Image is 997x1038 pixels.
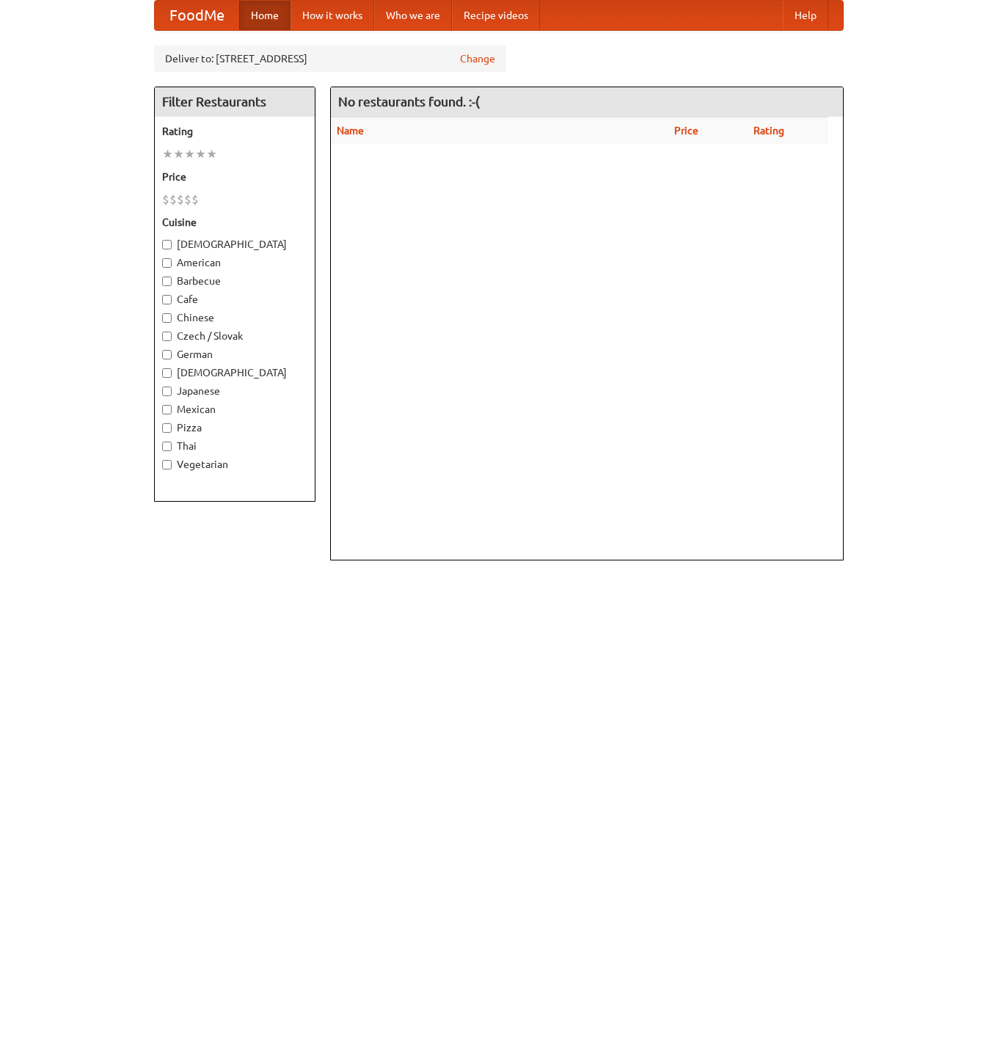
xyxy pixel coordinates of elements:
[783,1,828,30] a: Help
[162,313,172,323] input: Chinese
[162,439,307,453] label: Thai
[162,347,307,362] label: German
[162,442,172,451] input: Thai
[162,329,307,343] label: Czech / Slovak
[452,1,540,30] a: Recipe videos
[162,405,172,414] input: Mexican
[337,125,364,136] a: Name
[177,191,184,208] li: $
[162,215,307,230] h5: Cuisine
[338,95,480,109] ng-pluralize: No restaurants found. :-(
[162,402,307,417] label: Mexican
[162,387,172,396] input: Japanese
[162,274,307,288] label: Barbecue
[184,191,191,208] li: $
[162,277,172,286] input: Barbecue
[674,125,698,136] a: Price
[162,240,172,249] input: [DEMOGRAPHIC_DATA]
[162,146,173,162] li: ★
[162,460,172,469] input: Vegetarian
[162,237,307,252] label: [DEMOGRAPHIC_DATA]
[206,146,217,162] li: ★
[155,87,315,117] h4: Filter Restaurants
[155,1,239,30] a: FoodMe
[162,420,307,435] label: Pizza
[195,146,206,162] li: ★
[169,191,177,208] li: $
[162,169,307,184] h5: Price
[184,146,195,162] li: ★
[162,310,307,325] label: Chinese
[162,255,307,270] label: American
[162,350,172,359] input: German
[162,384,307,398] label: Japanese
[162,365,307,380] label: [DEMOGRAPHIC_DATA]
[162,191,169,208] li: $
[162,368,172,378] input: [DEMOGRAPHIC_DATA]
[374,1,452,30] a: Who we are
[162,258,172,268] input: American
[162,423,172,433] input: Pizza
[162,292,307,307] label: Cafe
[753,125,784,136] a: Rating
[191,191,199,208] li: $
[162,295,172,304] input: Cafe
[291,1,374,30] a: How it works
[154,45,506,72] div: Deliver to: [STREET_ADDRESS]
[173,146,184,162] li: ★
[162,332,172,341] input: Czech / Slovak
[460,51,495,66] a: Change
[239,1,291,30] a: Home
[162,457,307,472] label: Vegetarian
[162,124,307,139] h5: Rating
